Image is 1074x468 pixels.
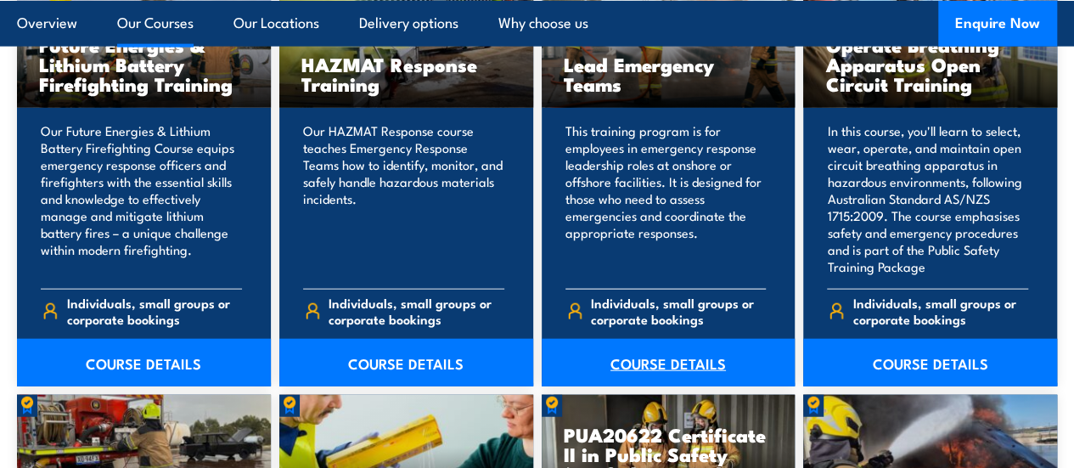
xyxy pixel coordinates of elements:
span: Individuals, small groups or corporate bookings [329,295,503,327]
h3: Lead Emergency Teams [564,54,773,93]
a: COURSE DETAILS [542,339,796,386]
span: Individuals, small groups or corporate bookings [853,295,1028,327]
span: Individuals, small groups or corporate bookings [67,295,242,327]
h3: HAZMAT Response Training [301,54,511,93]
h3: Future Energies & Lithium Battery Firefighting Training [39,35,249,93]
a: COURSE DETAILS [17,339,271,386]
p: In this course, you'll learn to select, wear, operate, and maintain open circuit breathing appara... [827,122,1028,275]
span: Individuals, small groups or corporate bookings [591,295,766,327]
h3: Operate Breathing Apparatus Open Circuit Training [825,35,1035,93]
a: COURSE DETAILS [279,339,533,386]
p: Our HAZMAT Response course teaches Emergency Response Teams how to identify, monitor, and safely ... [303,122,504,275]
a: COURSE DETAILS [803,339,1057,386]
p: This training program is for employees in emergency response leadership roles at onshore or offsh... [565,122,767,275]
p: Our Future Energies & Lithium Battery Firefighting Course equips emergency response officers and ... [41,122,242,275]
